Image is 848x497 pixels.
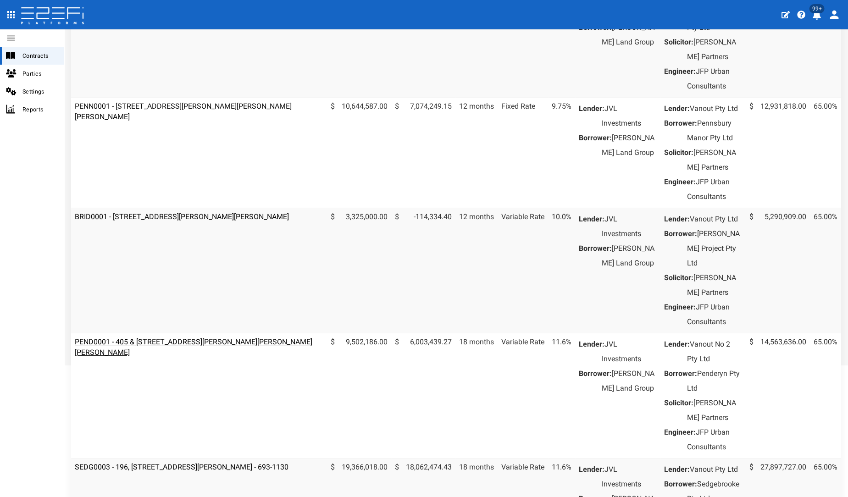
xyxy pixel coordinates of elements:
a: PEND0001 - 405 & [STREET_ADDRESS][PERSON_NAME][PERSON_NAME][PERSON_NAME] [75,337,312,357]
dd: JFP Urban Consultants [687,175,742,204]
dd: Vanout Pty Ltd [687,212,742,226]
dt: Borrower: [579,131,612,145]
dt: Lender: [579,462,604,477]
dt: Lender: [664,337,690,352]
dt: Lender: [664,101,690,116]
dt: Borrower: [664,477,697,491]
a: SEDG0003 - 196, [STREET_ADDRESS][PERSON_NAME] - 693-1130 [75,463,288,471]
dt: Engineer: [664,64,696,79]
dd: Penderyn Pty Ltd [687,366,742,396]
dd: [PERSON_NAME] Partners [687,35,742,64]
dd: [PERSON_NAME] Partners [687,145,742,175]
dt: Borrower: [664,226,697,241]
dd: [PERSON_NAME] Partners [687,271,742,300]
dd: JVL Investments [602,212,657,241]
td: 14,563,636.00 [746,333,810,458]
td: 3,325,000.00 [327,208,391,333]
span: Settings [22,86,56,97]
dd: JFP Urban Consultants [687,64,742,94]
td: 5,290,909.00 [746,208,810,333]
span: Contracts [22,50,56,61]
dt: Solicitor: [664,271,693,285]
span: Parties [22,68,56,79]
dt: Borrower: [664,116,697,131]
td: 10.0% [548,208,575,333]
td: 7,074,249.15 [391,97,455,208]
td: 12 months [455,97,498,208]
dd: JVL Investments [602,462,657,491]
td: 11.6% [548,333,575,458]
a: PENN0001 - [STREET_ADDRESS][PERSON_NAME][PERSON_NAME][PERSON_NAME] [75,102,292,121]
td: 12 months [455,208,498,333]
td: 65.00% [810,208,841,333]
td: Variable Rate [498,208,548,333]
td: 6,003,439.27 [391,333,455,458]
dd: Vanout Pty Ltd [687,462,742,477]
dt: Lender: [579,337,604,352]
td: Fixed Rate [498,97,548,208]
dt: Lender: [579,212,604,226]
span: Reports [22,104,56,115]
dd: JFP Urban Consultants [687,300,742,329]
dd: [PERSON_NAME] Land Group [602,241,657,271]
dd: [PERSON_NAME] Project Pty Ltd [687,226,742,271]
td: 9,502,186.00 [327,333,391,458]
td: Variable Rate [498,333,548,458]
dt: Borrower: [579,366,612,381]
a: BRID0001 - [STREET_ADDRESS][PERSON_NAME][PERSON_NAME] [75,212,289,221]
td: -114,334.40 [391,208,455,333]
td: 12,931,818.00 [746,97,810,208]
dt: Engineer: [664,300,696,315]
dd: Vanout Pty Ltd [687,101,742,116]
td: 65.00% [810,333,841,458]
dd: [PERSON_NAME] Land Group [602,366,657,396]
dt: Lender: [579,101,604,116]
td: 18 months [455,333,498,458]
dd: [PERSON_NAME] Land Group [602,20,657,50]
dt: Solicitor: [664,145,693,160]
dt: Solicitor: [664,35,693,50]
td: 65.00% [810,97,841,208]
dt: Engineer: [664,425,696,440]
td: 9.75% [548,97,575,208]
dd: [PERSON_NAME] Land Group [602,131,657,160]
dt: Lender: [664,212,690,226]
dd: JVL Investments [602,337,657,366]
dd: JFP Urban Consultants [687,425,742,454]
dt: Engineer: [664,175,696,189]
dt: Borrower: [664,366,697,381]
dd: [PERSON_NAME] Partners [687,396,742,425]
td: 10,644,587.00 [327,97,391,208]
dt: Solicitor: [664,396,693,410]
dt: Borrower: [579,241,612,256]
dd: Vanout No 2 Pty Ltd [687,337,742,366]
dt: Lender: [664,462,690,477]
dd: Pennsbury Manor Pty Ltd [687,116,742,145]
dd: JVL Investments [602,101,657,131]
